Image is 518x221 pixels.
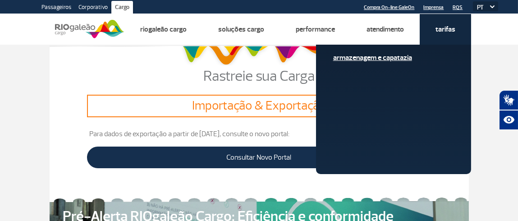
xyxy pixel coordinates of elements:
[179,41,339,69] img: grafismo
[499,110,518,130] button: Abrir recursos assistivos.
[87,129,431,139] p: Para dados de exportação a partir de [DATE], consulte o novo portal:
[367,25,404,34] a: Atendimento
[499,90,518,110] button: Abrir tradutor de língua de sinais.
[364,5,414,10] a: Compra On-line GaleOn
[140,25,187,34] a: Riogaleão Cargo
[499,90,518,130] div: Plugin de acessibilidade da Hand Talk.
[38,1,75,15] a: Passageiros
[91,98,427,114] h3: Importação & Exportação
[453,5,463,10] a: RQS
[423,5,444,10] a: Imprensa
[75,1,111,15] a: Corporativo
[435,25,455,34] a: Tarifas
[111,1,133,15] a: Cargo
[296,25,335,34] a: Performance
[87,147,431,168] a: Consultar Novo Portal
[218,25,264,34] a: Soluções Cargo
[50,69,469,83] p: Rastreie sua Carga
[333,53,454,63] a: Armazenagem e Capatazia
